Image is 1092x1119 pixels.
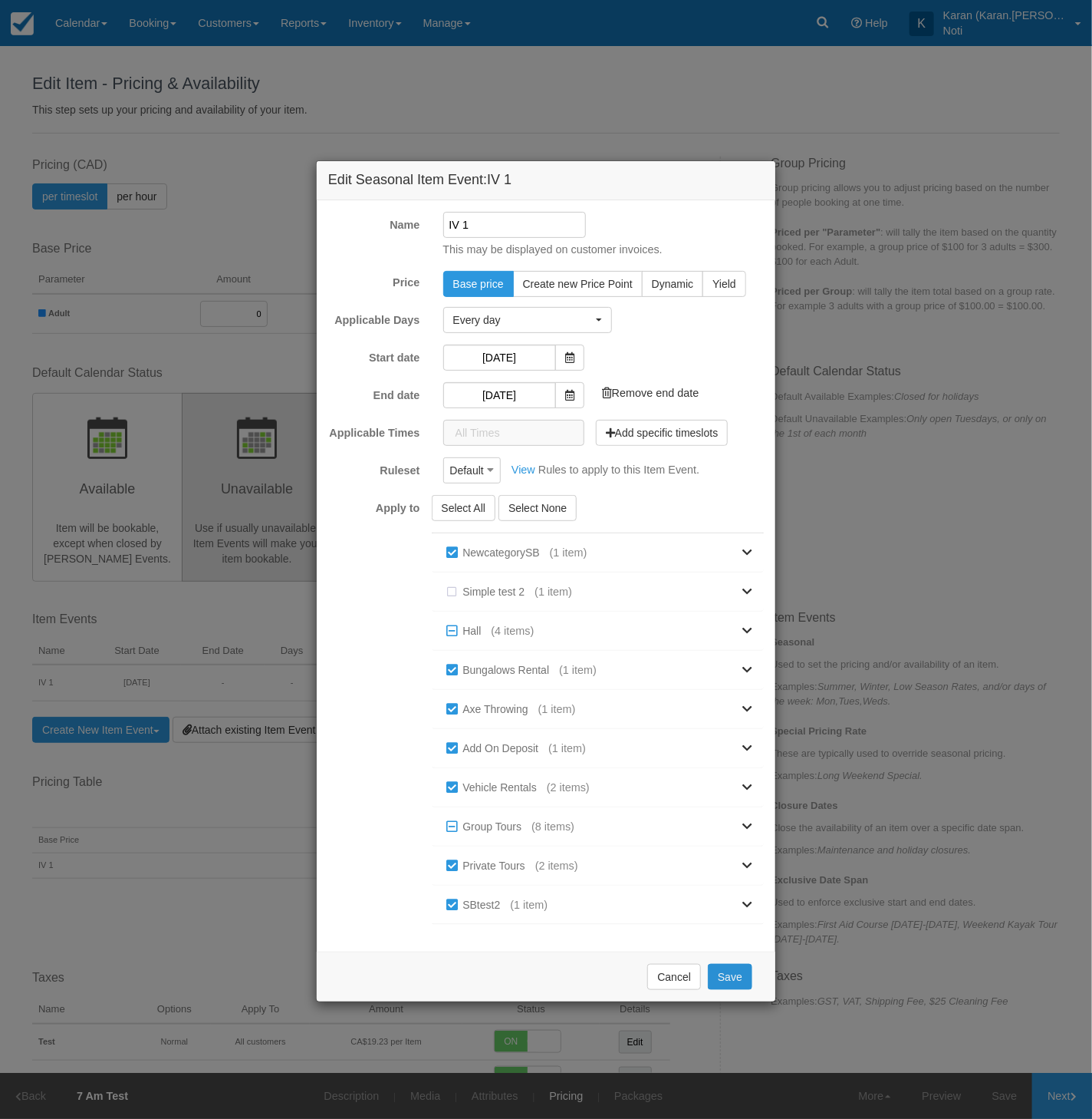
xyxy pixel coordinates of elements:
[523,278,633,290] span: Create new Price Point
[443,737,549,760] label: Add On Deposit
[534,584,572,600] span: (1 item)
[548,741,586,757] span: (1 item)
[432,495,496,521] button: Select All
[443,776,547,799] label: Vehicle Rentals
[443,659,560,682] label: Bungalows Rental
[535,858,578,874] span: (2 items)
[708,964,752,990] button: Save
[317,212,432,233] label: Name
[538,701,576,718] span: (1 item)
[443,457,502,484] button: Default
[642,271,703,297] button: Dynamic
[328,173,764,188] h4: Edit Seasonal Item Event:
[538,462,699,478] p: Rules to apply to this Item Event.
[317,495,432,517] label: Apply to
[443,854,535,877] label: Private Tours
[443,541,550,564] label: NewcategorySB
[317,420,432,441] label: Applicable Times
[596,420,729,446] button: Add specific timeslots
[443,271,514,297] button: Base price
[712,278,736,290] span: Yield
[498,495,577,521] button: Select None
[317,457,432,479] label: Ruleset
[443,698,538,721] label: Axe Throwing
[652,278,693,290] span: Dynamic
[453,278,504,290] span: Base price
[513,271,643,297] button: Create new Price Point
[317,382,432,404] label: End date
[443,893,511,916] label: SBtest2
[504,464,535,476] a: View
[453,312,592,328] span: Every day
[547,780,590,796] span: (2 items)
[702,271,746,297] button: Yield
[596,381,706,405] a: Remove end date
[510,897,548,913] span: (1 item)
[443,815,532,838] label: Group Tours
[443,619,492,642] label: Hall
[492,623,534,639] span: (4 items)
[432,242,765,258] p: This may be displayed on customer invoices.
[443,580,535,603] label: Simple test 2
[317,307,432,328] label: Applicable Days
[531,819,574,835] span: (8 items)
[647,964,701,990] button: Cancel
[559,662,597,678] span: (1 item)
[550,545,587,561] span: (1 item)
[317,269,432,291] label: Price
[487,172,511,187] span: IV 1
[450,463,484,478] span: Default
[317,345,432,366] label: Start date
[443,307,612,333] button: Every day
